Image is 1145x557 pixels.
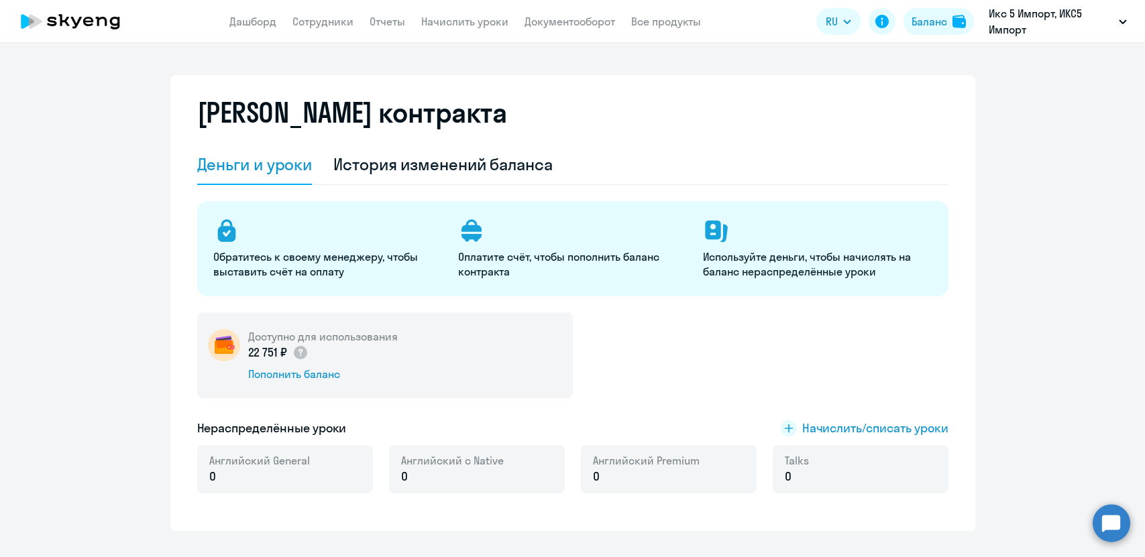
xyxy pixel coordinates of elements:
button: Икс 5 Импорт, ИКС5 Импорт [982,5,1134,38]
span: 0 [785,468,792,485]
div: Пополнить баланс [248,367,398,381]
p: Используйте деньги, чтобы начислять на баланс нераспределённые уроки [703,249,932,279]
h5: Доступно для использования [248,329,398,344]
span: 0 [401,468,408,485]
p: Обратитесь к своему менеджеру, чтобы выставить счёт на оплату [213,249,442,279]
span: 0 [209,468,216,485]
span: RU [826,13,838,29]
p: Оплатите счёт, чтобы пополнить баланс контракта [458,249,687,279]
a: Все продукты [631,15,701,28]
div: Деньги и уроки [197,153,313,175]
button: Балансbalance [904,8,974,35]
img: wallet-circle.png [208,329,240,361]
span: Английский General [209,453,310,468]
p: 22 751 ₽ [248,344,309,361]
p: Икс 5 Импорт, ИКС5 Импорт [989,5,1113,38]
div: История изменений баланса [333,153,553,175]
a: Отчеты [370,15,405,28]
img: balance [952,15,966,28]
span: Talks [785,453,809,468]
a: Начислить уроки [421,15,508,28]
h2: [PERSON_NAME] контракта [197,97,507,129]
div: Баланс [912,13,947,29]
span: Английский Premium [593,453,700,468]
span: 0 [593,468,600,485]
a: Документооборот [525,15,615,28]
span: Начислить/списать уроки [802,420,948,437]
button: RU [816,8,861,35]
a: Дашборд [229,15,276,28]
h5: Нераспределённые уроки [197,420,347,437]
span: Английский с Native [401,453,504,468]
a: Сотрудники [292,15,353,28]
